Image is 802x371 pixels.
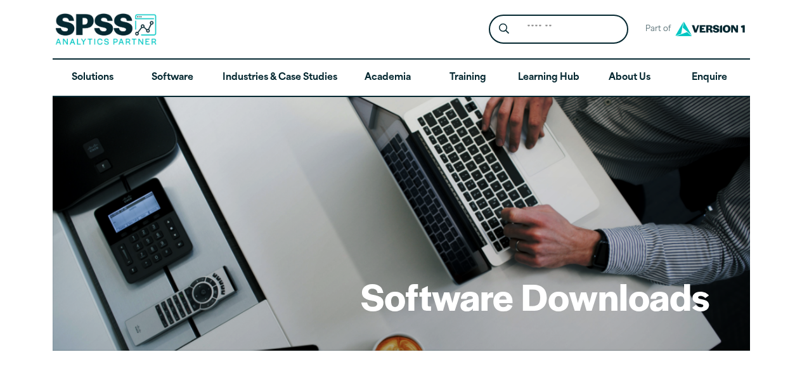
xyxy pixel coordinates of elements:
[669,60,749,96] a: Enquire
[508,60,590,96] a: Learning Hub
[53,60,750,96] nav: Desktop version of site main menu
[499,23,509,34] svg: Search magnifying glass icon
[638,20,672,39] span: Part of
[489,15,628,44] form: Site Header Search Form
[53,60,133,96] a: Solutions
[492,18,515,41] button: Search magnifying glass icon
[361,271,709,321] h1: Software Downloads
[212,60,347,96] a: Industries & Case Studies
[347,60,427,96] a: Academia
[133,60,212,96] a: Software
[427,60,507,96] a: Training
[590,60,669,96] a: About Us
[672,17,748,41] img: Version1 Logo
[55,13,157,45] img: SPSS Analytics Partner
